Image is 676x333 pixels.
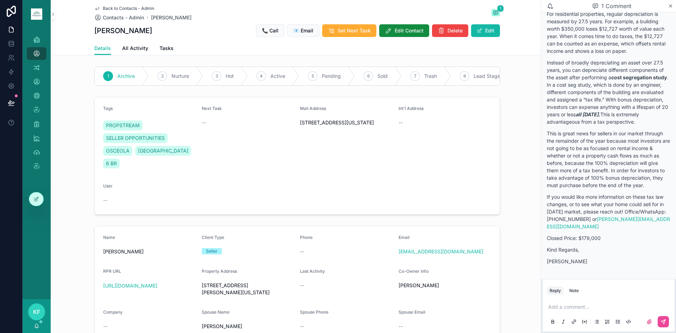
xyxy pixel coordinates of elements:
span: -- [103,197,107,204]
span: 5 [312,73,314,79]
span: Active [270,73,285,80]
span: 6 BR [106,160,117,167]
span: Pending [322,73,341,80]
span: Tags [103,106,113,111]
span: 8 [463,73,466,79]
span: Set Next Task [338,27,371,34]
a: Back to Contacts - Admin [94,6,154,11]
span: 4 [260,73,263,79]
span: Property Address [202,269,237,274]
p: [PERSON_NAME] [547,258,670,265]
span: Int'l Address [399,106,424,111]
span: 1 [497,5,504,12]
a: [URL][DOMAIN_NAME] [103,283,157,289]
span: Contacts - Admin [103,14,144,21]
a: Details [94,42,111,55]
span: Last Activity [300,269,325,274]
em: all [DATE] [576,111,599,117]
span: -- [399,323,403,330]
span: [STREET_ADDRESS][US_STATE] [300,119,393,126]
span: Name [103,235,115,240]
a: Tasks [159,42,174,56]
span: 1 [107,73,109,79]
span: Sold [377,73,388,80]
span: Company [103,309,123,315]
button: 📞 Call [256,24,284,37]
span: Client Type [202,235,224,240]
span: Phone [300,235,313,240]
a: All Activity [122,42,148,56]
span: Edit Contact [395,27,424,34]
div: Note [569,288,579,294]
a: [PERSON_NAME] [151,14,192,21]
span: Email [399,235,409,240]
span: Next Task [202,106,222,111]
span: [PERSON_NAME] [399,282,492,289]
span: All Activity [122,45,148,52]
span: Hot [226,73,234,80]
span: -- [300,248,304,255]
p: Closed Price: $179,000 [547,234,670,242]
button: Edit Contact [379,24,429,37]
span: KF [33,308,40,316]
a: [PERSON_NAME][EMAIL_ADDRESS][DOMAIN_NAME] [547,216,670,229]
span: 7 [414,73,417,79]
span: 📧 Email [293,27,313,34]
span: [GEOGRAPHIC_DATA] [138,147,188,154]
a: 6 BR [103,159,120,168]
strong: . [576,111,600,117]
span: 3 [215,73,218,79]
span: Co-Owner Info [399,269,428,274]
span: -- [300,323,304,330]
span: Spouse Email [399,309,425,315]
span: Delete [447,27,463,34]
div: scrollable content [23,28,51,182]
p: For residential properties, regular depreciation is measured by 27.5 years. For example, a buildi... [547,10,670,55]
span: 6 [367,73,370,79]
span: 📞 Call [262,27,278,34]
button: Note [567,286,582,295]
p: Kind Regards, [547,246,670,253]
a: [GEOGRAPHIC_DATA] [135,146,191,156]
span: Details [94,45,111,52]
p: If you would like more information on these tax law changes, or to see what your home could sell ... [547,193,670,230]
button: 1 [492,9,500,18]
a: [EMAIL_ADDRESS][DOMAIN_NAME] [399,248,483,255]
button: Edit [471,24,500,37]
div: Seller [206,248,218,254]
span: PROPSTREAM [106,122,140,129]
span: Trash [424,73,437,80]
img: App logo [31,8,42,20]
strong: cost segregation study [611,74,667,80]
span: -- [300,282,304,289]
button: Reply [547,286,564,295]
span: Tasks [159,45,174,52]
h1: [PERSON_NAME] [94,26,152,36]
span: 1 Comment [601,2,631,10]
span: Nurture [171,73,189,80]
span: 2 [161,73,164,79]
span: Archive [117,73,135,80]
span: Spouse Phone [300,309,328,315]
span: OSCEOLA [106,147,130,154]
a: PROPSTREAM [103,121,143,130]
span: -- [202,119,206,126]
button: 📧 Email [287,24,319,37]
span: RPR URL [103,269,121,274]
span: SELLER OPPORTUNITIES [106,135,165,142]
span: Spouse Name [202,309,230,315]
p: This is great news for sellers in our market through the remainder of the year because most inves... [547,130,670,189]
span: [PERSON_NAME] [103,248,196,255]
span: Mail Address [300,106,326,111]
button: Delete [432,24,468,37]
span: [PERSON_NAME] [202,323,295,330]
span: Lead Stage [474,73,500,80]
a: OSCEOLA [103,146,132,156]
button: Set Next Task [322,24,376,37]
a: SELLER OPPORTUNITIES [103,133,168,143]
p: Instead of broadly depreciating an asset over 27.5 years, you can depreciate different components... [547,59,670,125]
span: -- [103,323,107,330]
span: -- [399,119,403,126]
a: Contacts - Admin [94,14,144,21]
